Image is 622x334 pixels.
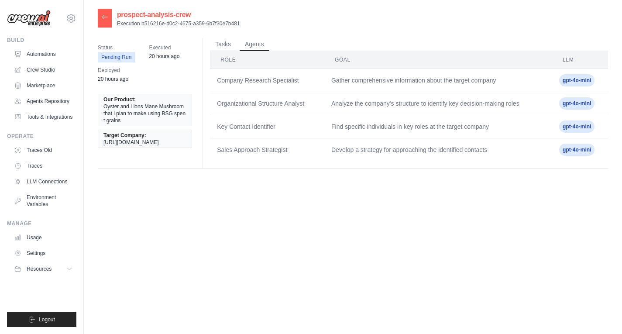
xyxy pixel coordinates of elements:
[210,51,324,69] th: Role
[324,115,552,138] td: Find specific individuals in key roles at the target company
[7,312,76,327] button: Logout
[39,316,55,323] span: Logout
[10,175,76,189] a: LLM Connections
[10,246,76,260] a: Settings
[10,63,76,77] a: Crew Studio
[10,79,76,93] a: Marketplace
[324,92,552,115] td: Analyze the company's structure to identify key decision-making roles
[149,43,179,52] span: Executed
[10,143,76,157] a: Traces Old
[103,103,186,124] span: Oyster and Lions Mane Mushroom that i plan to make using BSG spent grains
[324,69,552,92] td: Gather comprehensive information about the target company
[210,138,324,162] td: Sales Approach Strategist
[10,94,76,108] a: Agents Repository
[98,66,128,75] span: Deployed
[10,231,76,244] a: Usage
[103,139,159,146] span: [URL][DOMAIN_NAME]
[103,132,146,139] span: Target Company:
[7,133,76,140] div: Operate
[117,20,240,27] p: Execution b516216e-d0c2-4675-a359-6b7f30e7b481
[559,74,595,86] span: gpt-4o-mini
[210,115,324,138] td: Key Contact Identifier
[210,69,324,92] td: Company Research Specialist
[552,51,608,69] th: LLM
[98,76,128,82] time: September 24, 2025 at 14:38 GMT+9
[149,53,179,59] time: September 24, 2025 at 15:00 GMT+9
[103,96,136,103] span: Our Product:
[7,220,76,227] div: Manage
[10,190,76,211] a: Environment Variables
[240,38,269,51] button: Agents
[10,262,76,276] button: Resources
[324,51,552,69] th: Goal
[10,110,76,124] a: Tools & Integrations
[210,92,324,115] td: Organizational Structure Analyst
[559,144,595,156] span: gpt-4o-mini
[98,43,135,52] span: Status
[27,265,52,272] span: Resources
[98,52,135,62] span: Pending Run
[578,292,622,334] iframe: Chat Widget
[10,47,76,61] a: Automations
[210,38,236,51] button: Tasks
[7,37,76,44] div: Build
[7,10,51,27] img: Logo
[559,97,595,110] span: gpt-4o-mini
[324,138,552,162] td: Develop a strategy for approaching the identified contacts
[559,121,595,133] span: gpt-4o-mini
[10,159,76,173] a: Traces
[117,10,240,20] h2: prospect-analysis-crew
